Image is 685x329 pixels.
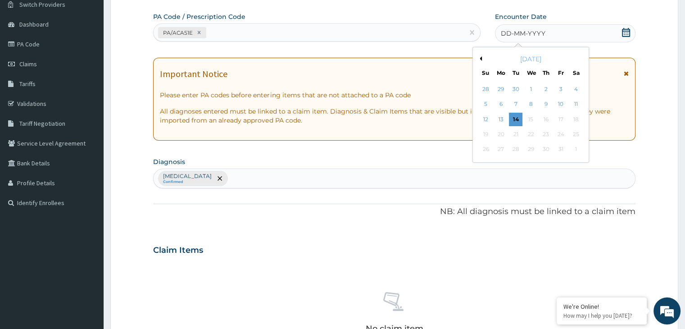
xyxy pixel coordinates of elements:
[153,157,185,166] label: Diagnosis
[569,98,583,111] div: Choose Saturday, October 11th, 2025
[527,69,535,77] div: We
[19,20,49,28] span: Dashboard
[5,227,172,259] textarea: Type your message and hit 'Enter'
[524,98,538,111] div: Choose Wednesday, October 8th, 2025
[47,50,151,62] div: Chat with us now
[509,113,522,126] div: Choose Tuesday, October 14th, 2025
[563,302,640,311] div: We're Online!
[554,82,567,96] div: Choose Friday, October 3rd, 2025
[19,80,36,88] span: Tariffs
[476,55,585,64] div: [DATE]
[557,69,565,77] div: Fr
[19,0,65,9] span: Switch Providers
[569,143,583,156] div: Not available Saturday, November 1st, 2025
[153,246,203,256] h3: Claim Items
[539,98,553,111] div: Choose Thursday, October 9th, 2025
[494,143,508,156] div: Not available Monday, October 27th, 2025
[160,69,227,79] h1: Important Notice
[495,12,547,21] label: Encounter Date
[148,5,169,26] div: Minimize live chat window
[509,143,522,156] div: Not available Tuesday, October 28th, 2025
[512,69,520,77] div: Tu
[524,128,538,141] div: Not available Wednesday, October 22nd, 2025
[17,45,36,68] img: d_794563401_company_1708531726252_794563401
[569,82,583,96] div: Choose Saturday, October 4th, 2025
[160,27,194,38] div: PA/ACA51E
[153,206,635,218] p: NB: All diagnosis must be linked to a claim item
[539,143,553,156] div: Not available Thursday, October 30th, 2025
[19,60,37,68] span: Claims
[494,82,508,96] div: Choose Monday, September 29th, 2025
[478,82,583,157] div: month 2025-10
[52,104,124,195] span: We're online!
[19,119,65,128] span: Tariff Negotiation
[479,128,493,141] div: Not available Sunday, October 19th, 2025
[539,128,553,141] div: Not available Thursday, October 23rd, 2025
[482,69,490,77] div: Su
[542,69,550,77] div: Th
[494,98,508,111] div: Choose Monday, October 6th, 2025
[554,143,567,156] div: Not available Friday, October 31st, 2025
[153,12,245,21] label: PA Code / Prescription Code
[479,143,493,156] div: Not available Sunday, October 26th, 2025
[160,107,628,125] p: All diagnoses entered must be linked to a claim item. Diagnosis & Claim Items that are visible bu...
[479,98,493,111] div: Choose Sunday, October 5th, 2025
[524,82,538,96] div: Choose Wednesday, October 1st, 2025
[554,113,567,126] div: Not available Friday, October 17th, 2025
[479,113,493,126] div: Choose Sunday, October 12th, 2025
[160,91,628,100] p: Please enter PA codes before entering items that are not attached to a PA code
[539,113,553,126] div: Not available Thursday, October 16th, 2025
[569,128,583,141] div: Not available Saturday, October 25th, 2025
[494,128,508,141] div: Not available Monday, October 20th, 2025
[509,128,522,141] div: Not available Tuesday, October 21st, 2025
[524,143,538,156] div: Not available Wednesday, October 29th, 2025
[554,98,567,111] div: Choose Friday, October 10th, 2025
[477,56,482,61] button: Previous Month
[501,29,545,38] span: DD-MM-YYYY
[569,113,583,126] div: Not available Saturday, October 18th, 2025
[554,128,567,141] div: Not available Friday, October 24th, 2025
[539,82,553,96] div: Choose Thursday, October 2nd, 2025
[479,82,493,96] div: Choose Sunday, September 28th, 2025
[524,113,538,126] div: Not available Wednesday, October 15th, 2025
[509,82,522,96] div: Choose Tuesday, September 30th, 2025
[497,69,504,77] div: Mo
[509,98,522,111] div: Choose Tuesday, October 7th, 2025
[563,312,640,320] p: How may I help you today?
[572,69,580,77] div: Sa
[494,113,508,126] div: Choose Monday, October 13th, 2025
